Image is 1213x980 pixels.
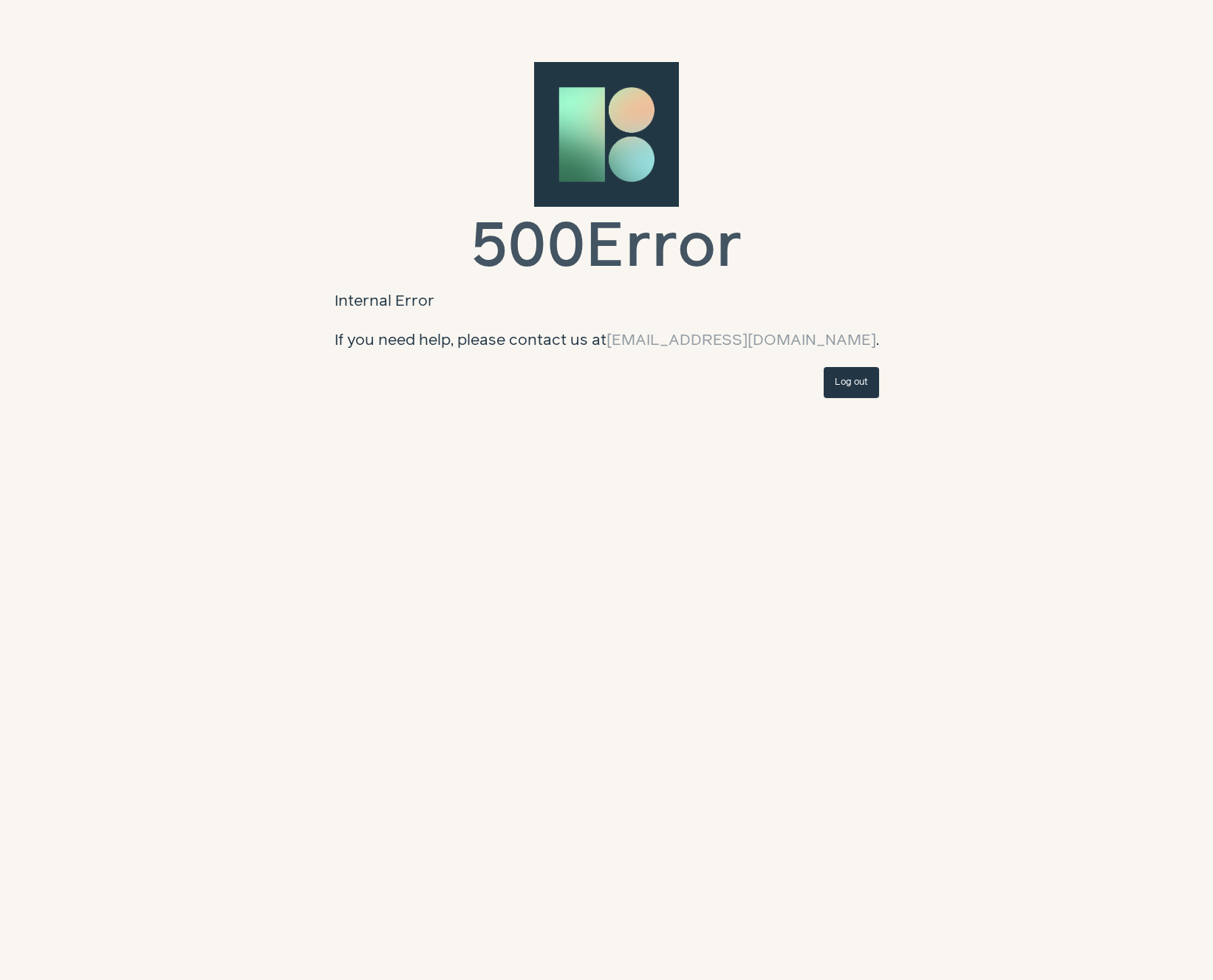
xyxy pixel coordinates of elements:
[824,367,879,398] a: Log out
[534,62,679,207] img: Error brand logo
[335,289,879,313] div: Internal Error
[606,332,876,348] a: [EMAIL_ADDRESS][DOMAIN_NAME]
[471,217,742,279] div: 500 Error
[335,329,879,352] div: If you need help, please contact us at .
